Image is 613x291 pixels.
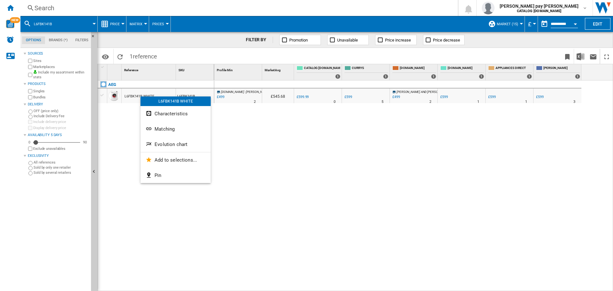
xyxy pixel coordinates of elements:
[155,172,161,178] span: Pin
[140,96,211,106] div: L6FBK141B WHITE
[155,157,197,163] span: Add to selections...
[140,121,211,137] button: Matching
[155,126,175,132] span: Matching
[140,106,211,121] button: Characteristics
[155,142,187,147] span: Evolution chart
[155,111,188,117] span: Characteristics
[140,137,211,152] button: Evolution chart
[140,168,211,183] button: Pin...
[140,152,211,168] button: Add to selections...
